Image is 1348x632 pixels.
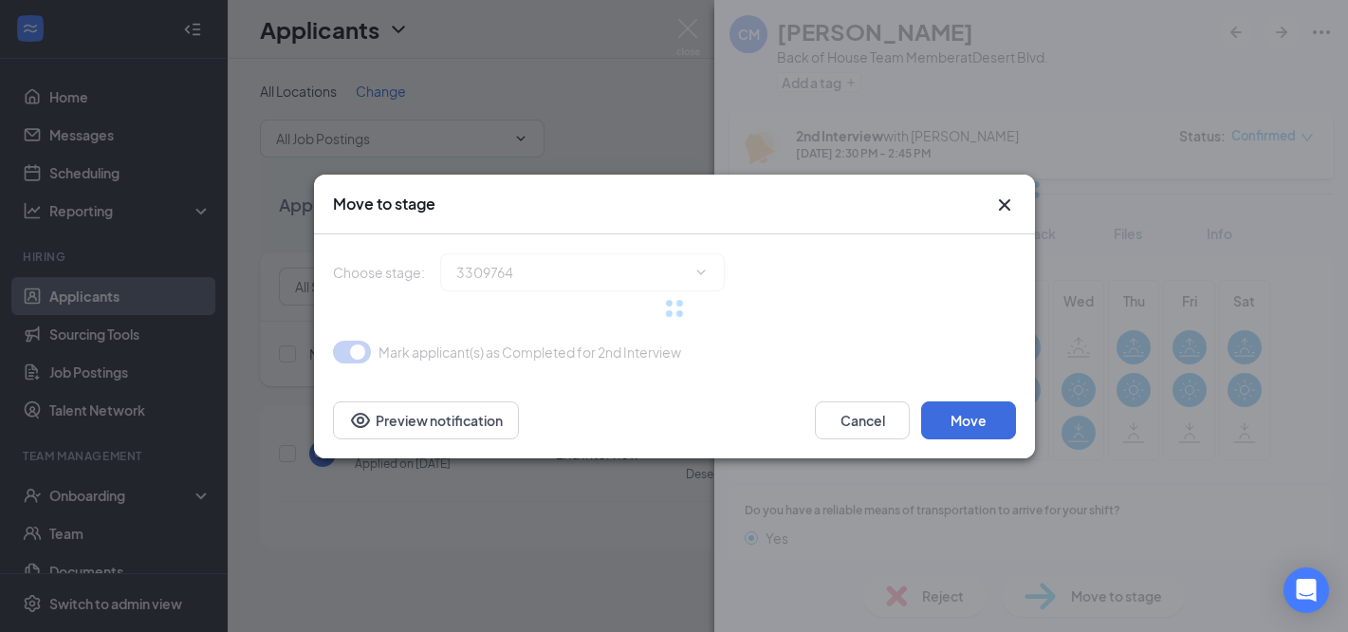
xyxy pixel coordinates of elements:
button: Preview notificationEye [333,401,519,439]
svg: Cross [993,194,1016,216]
button: Cancel [815,401,910,439]
div: Open Intercom Messenger [1283,567,1329,613]
button: Close [993,194,1016,216]
svg: Eye [349,409,372,432]
h3: Move to stage [333,194,435,214]
button: Move [921,401,1016,439]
